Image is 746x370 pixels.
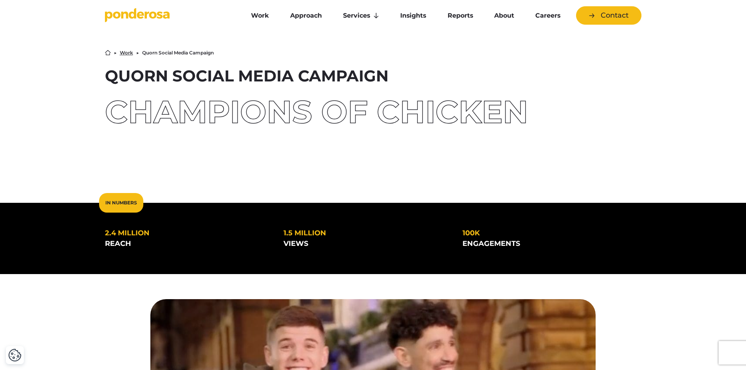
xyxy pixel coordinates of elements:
[391,7,435,24] a: Insights
[99,193,143,213] div: In Numbers
[105,8,230,23] a: Go to homepage
[105,68,641,84] h1: Quorn Social Media Campaign
[120,51,133,55] a: Work
[576,6,641,25] a: Contact
[105,228,271,238] div: 2.4 million
[439,7,482,24] a: Reports
[105,238,271,249] div: reach
[142,51,214,55] li: Quorn Social Media Campaign
[526,7,569,24] a: Careers
[8,348,22,362] img: Revisit consent button
[281,7,331,24] a: Approach
[284,238,450,249] div: views
[105,96,641,128] div: Champions of Chicken
[462,238,629,249] div: engagements
[136,51,139,55] li: ▶︎
[8,348,22,362] button: Cookie Settings
[462,228,629,238] div: 100k
[284,228,450,238] div: 1.5 million
[334,7,388,24] a: Services
[105,50,111,56] a: Home
[242,7,278,24] a: Work
[485,7,523,24] a: About
[114,51,117,55] li: ▶︎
